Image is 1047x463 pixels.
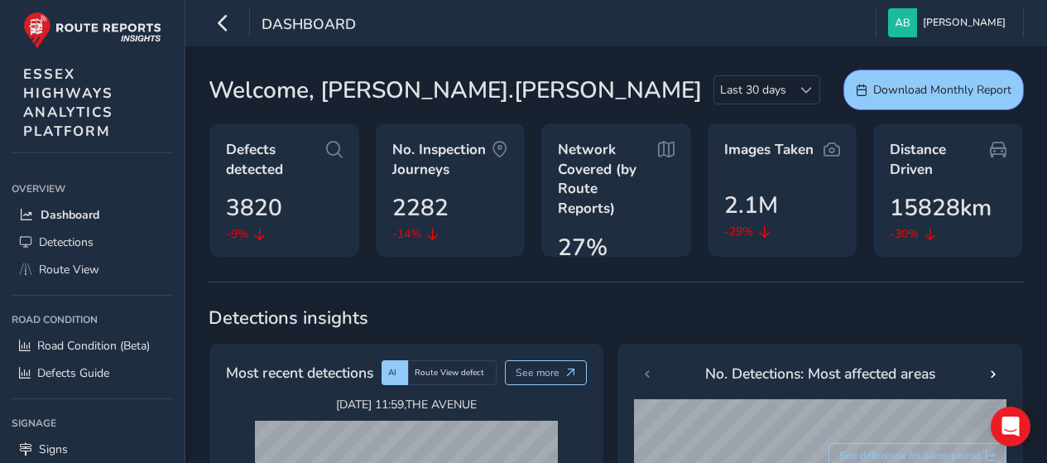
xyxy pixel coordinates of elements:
[392,191,449,225] span: 2282
[12,359,173,387] a: Defects Guide
[39,262,99,277] span: Route View
[226,362,373,383] span: Most recent detections
[890,225,919,243] span: -30%
[226,191,282,225] span: 3820
[12,332,173,359] a: Road Condition (Beta)
[388,367,396,379] span: AI
[255,397,558,412] span: [DATE] 11:59 , THE AVENUE
[724,140,814,160] span: Images Taken
[839,449,980,462] span: See difference for same period
[12,411,173,436] div: Signage
[23,65,113,141] span: ESSEX HIGHWAYS ANALYTICS PLATFORM
[392,140,492,179] span: No. Inspection Journeys
[209,73,702,108] span: Welcome, [PERSON_NAME].[PERSON_NAME]
[12,307,173,332] div: Road Condition
[39,441,68,457] span: Signs
[890,140,990,179] span: Distance Driven
[12,176,173,201] div: Overview
[39,234,94,250] span: Detections
[888,8,1011,37] button: [PERSON_NAME]
[12,256,173,283] a: Route View
[890,191,992,225] span: 15828km
[516,366,560,379] span: See more
[12,229,173,256] a: Detections
[209,306,1024,330] span: Detections insights
[262,14,356,37] span: Dashboard
[505,360,587,385] button: See more
[415,367,484,379] span: Route View defect
[23,12,161,49] img: rr logo
[558,140,658,219] span: Network Covered (by Route Reports)
[12,201,173,229] a: Dashboard
[12,436,173,463] a: Signs
[873,82,1011,98] span: Download Monthly Report
[37,338,150,354] span: Road Condition (Beta)
[923,8,1006,37] span: [PERSON_NAME]
[226,140,326,179] span: Defects detected
[226,225,248,243] span: -9%
[724,223,753,240] span: -29%
[41,207,99,223] span: Dashboard
[558,230,608,265] span: 27%
[705,363,935,384] span: No. Detections: Most affected areas
[843,70,1024,110] button: Download Monthly Report
[724,188,778,223] span: 2.1M
[714,76,792,104] span: Last 30 days
[888,8,917,37] img: diamond-layout
[408,360,497,385] div: Route View defect
[37,365,109,381] span: Defects Guide
[382,360,408,385] div: AI
[991,407,1030,446] div: Open Intercom Messenger
[392,225,421,243] span: -14%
